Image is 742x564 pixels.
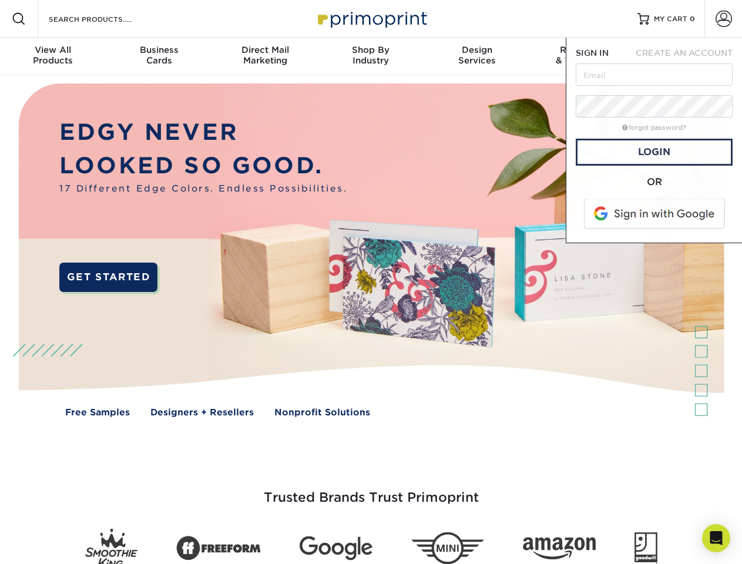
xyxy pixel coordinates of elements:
[59,116,347,149] p: EDGY NEVER
[424,38,530,75] a: DesignServices
[212,38,318,75] a: Direct MailMarketing
[318,38,424,75] a: Shop ByIndustry
[274,406,370,419] a: Nonprofit Solutions
[576,175,733,189] div: OR
[106,45,211,55] span: Business
[576,48,609,58] span: SIGN IN
[530,45,636,66] div: & Templates
[59,149,347,183] p: LOOKED SO GOOD.
[313,6,430,31] img: Primoprint
[212,45,318,55] span: Direct Mail
[424,45,530,66] div: Services
[622,124,686,132] a: forgot password?
[150,406,254,419] a: Designers + Resellers
[106,38,211,75] a: BusinessCards
[523,538,596,560] img: Amazon
[3,528,100,560] iframe: Google Customer Reviews
[634,532,657,564] img: Goodwill
[300,536,372,560] img: Google
[690,15,695,23] span: 0
[530,38,636,75] a: Resources& Templates
[59,263,157,292] a: GET STARTED
[576,63,733,86] input: Email
[59,182,347,196] span: 17 Different Edge Colors. Endless Possibilities.
[28,462,715,519] h3: Trusted Brands Trust Primoprint
[530,45,636,55] span: Resources
[65,406,130,419] a: Free Samples
[106,45,211,66] div: Cards
[424,45,530,55] span: Design
[212,45,318,66] div: Marketing
[48,12,162,26] input: SEARCH PRODUCTS.....
[576,139,733,166] a: Login
[636,48,733,58] span: CREATE AN ACCOUNT
[702,524,730,552] div: Open Intercom Messenger
[318,45,424,55] span: Shop By
[318,45,424,66] div: Industry
[654,14,687,24] span: MY CART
